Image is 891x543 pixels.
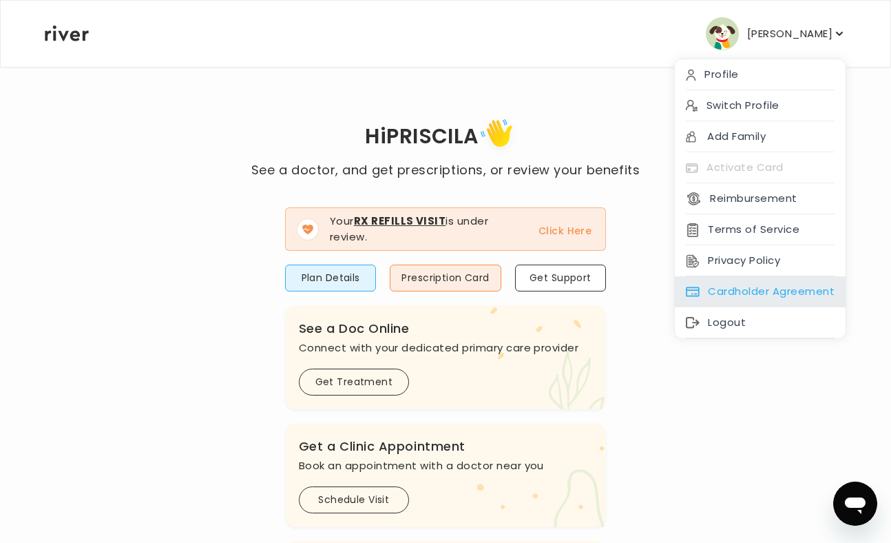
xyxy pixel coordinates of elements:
[675,214,846,245] div: Terms of Service
[299,486,409,513] button: Schedule Visit
[251,161,640,180] p: See a doctor, and get prescriptions, or review your benefits
[675,307,846,338] div: Logout
[515,265,607,291] button: Get Support
[675,152,846,183] div: Activate Card
[299,437,592,456] h3: Get a Clinic Appointment
[675,276,846,307] div: Cardholder Agreement
[675,245,846,276] div: Privacy Policy
[330,214,522,245] p: Your is under review.
[833,482,877,526] iframe: Button to launch messaging window
[251,114,640,161] h1: Hi PRISCILA
[675,90,846,121] div: Switch Profile
[747,24,832,43] p: [PERSON_NAME]
[390,265,501,291] button: Prescription Card
[706,17,739,50] img: user avatar
[299,369,409,396] button: Get Treatment
[706,17,846,50] button: user avatar[PERSON_NAME]
[686,189,797,208] button: Reimbursement
[354,214,446,228] strong: Rx Refills Visit
[299,338,592,358] p: Connect with your dedicated primary care provider
[299,456,592,475] p: Book an appointment with a doctor near you
[285,265,377,291] button: Plan Details
[675,121,846,152] div: Add Family
[299,319,592,338] h3: See a Doc Online
[675,59,846,90] div: Profile
[538,223,591,239] button: Click Here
